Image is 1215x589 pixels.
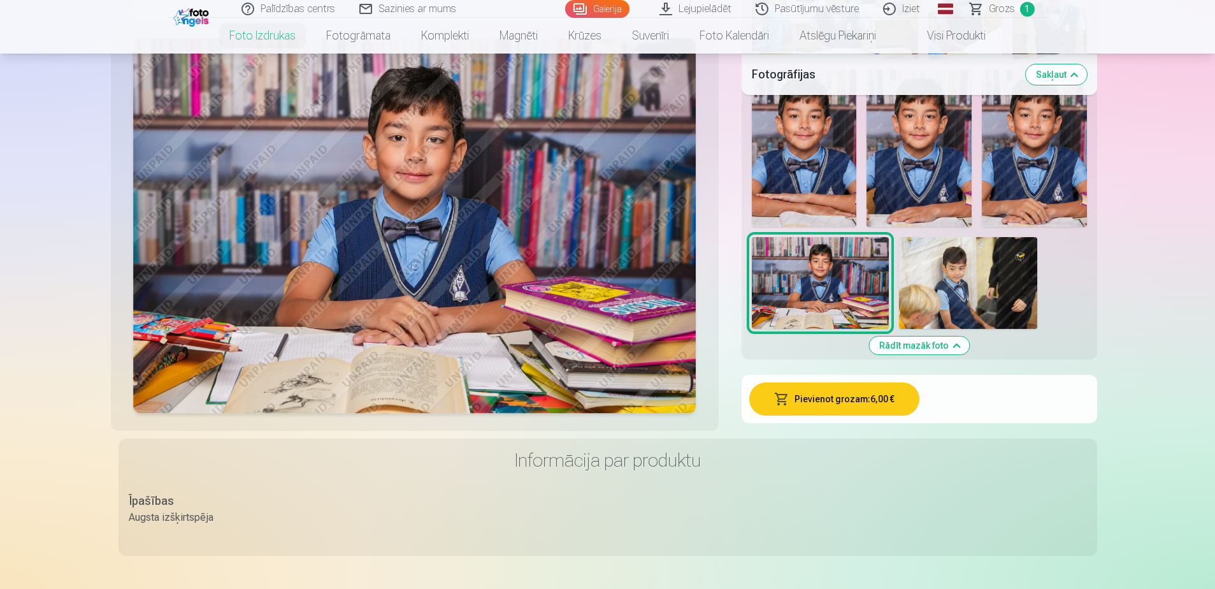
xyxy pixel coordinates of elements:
a: Visi produkti [891,18,1001,54]
button: Pievienot grozam:6,00 € [749,382,919,416]
h5: Fotogrāfijas [752,65,1016,83]
button: Sakļaut [1026,64,1087,84]
span: Grozs [989,1,1015,17]
a: Foto izdrukas [214,18,311,54]
div: Īpašības [129,492,213,510]
a: Magnēti [484,18,553,54]
span: 1 [1020,2,1035,17]
a: Komplekti [406,18,484,54]
h3: Informācija par produktu [129,449,1087,472]
a: Suvenīri [617,18,684,54]
a: Fotogrāmata [311,18,406,54]
button: Rādīt mazāk foto [869,337,969,354]
a: Krūzes [553,18,617,54]
img: /fa1 [173,5,212,27]
a: Atslēgu piekariņi [784,18,891,54]
a: Foto kalendāri [684,18,784,54]
div: Augsta izšķirtspēja [129,510,213,525]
